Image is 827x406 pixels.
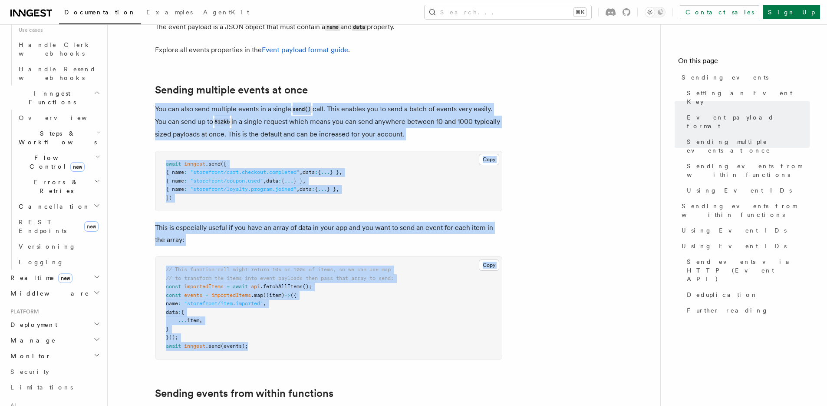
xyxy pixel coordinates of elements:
[293,178,303,184] span: } }
[15,129,97,146] span: Steps & Workflows
[281,178,284,184] span: {
[15,202,90,211] span: Cancellation
[190,169,300,175] span: "storefront/cart.checkout.completed"
[166,300,178,306] span: name
[260,283,303,290] span: .fetchAllItems
[291,106,313,113] code: send()
[15,61,102,86] a: Handle Resend webhooks
[10,368,49,375] span: Security
[7,308,39,315] span: Platform
[181,309,184,315] span: {
[19,114,108,121] span: Overview
[19,219,66,234] span: REST Endpoints
[290,292,297,298] span: ({
[678,56,810,70] h4: On this page
[10,384,73,391] span: Limitations
[141,3,198,23] a: Examples
[683,303,810,318] a: Further reading
[7,364,102,379] a: Security
[645,7,666,17] button: Toggle dark mode
[155,84,308,96] a: Sending multiple events at once
[7,110,102,270] div: Inngest Functions
[683,110,810,134] a: Event payload format
[70,162,85,172] span: new
[166,178,184,184] span: { name
[166,283,181,290] span: const
[166,186,184,192] span: { name
[682,226,787,235] span: Using Event IDs
[7,348,102,364] button: Monitor
[221,343,248,349] span: (events);
[166,334,178,340] span: }));
[213,118,231,126] code: 512kb
[262,46,348,54] a: Event payload format guide
[683,287,810,303] a: Deduplication
[184,292,202,298] span: events
[266,178,278,184] span: data
[58,273,72,283] span: new
[187,317,199,323] span: item
[155,222,502,246] p: This is especially useful if you have an array of data in your app and you want to send an event ...
[251,283,260,290] span: api
[327,186,336,192] span: } }
[166,309,178,315] span: data
[325,23,340,31] code: name
[178,309,181,315] span: :
[315,169,318,175] span: :
[15,178,94,195] span: Errors & Retries
[19,66,96,81] span: Handle Resend webhooks
[7,336,56,345] span: Manage
[300,169,303,175] span: ,
[678,70,810,85] a: Sending events
[300,186,312,192] span: data
[352,23,367,31] code: data
[166,343,181,349] span: await
[19,259,64,266] span: Logging
[763,5,820,19] a: Sign Up
[15,37,102,61] a: Handle Clerk webhooks
[318,186,327,192] span: ...
[303,283,312,290] span: ();
[263,292,284,298] span: ((item)
[284,292,290,298] span: =>
[687,290,758,299] span: Deduplication
[190,178,263,184] span: "storefront/coupon.used"
[678,198,810,223] a: Sending events from within functions
[155,21,502,33] p: The event payload is a JSON object that must contain a and property.
[155,103,502,140] p: You can also send multiple events in a single call. This enables you to send a batch of events ve...
[7,270,102,286] button: Realtimenew
[263,300,266,306] span: ,
[7,352,51,360] span: Monitor
[278,178,281,184] span: :
[683,254,810,287] a: Send events via HTTP (Event API)
[312,186,315,192] span: :
[233,283,248,290] span: await
[184,186,187,192] span: :
[303,169,315,175] span: data
[184,169,187,175] span: :
[339,169,342,175] span: ,
[682,202,810,219] span: Sending events from within functions
[678,223,810,238] a: Using Event IDs
[15,126,102,150] button: Steps & Workflows
[166,169,184,175] span: { name
[205,292,208,298] span: =
[687,186,792,195] span: Using Event IDs
[687,137,810,155] span: Sending multiple events at once
[15,150,102,174] button: Flow Controlnew
[336,186,339,192] span: ,
[166,326,169,332] span: }
[284,178,293,184] span: ...
[682,242,787,250] span: Using Event IDs
[184,343,205,349] span: inngest
[7,86,102,110] button: Inngest Functions
[683,158,810,183] a: Sending events from within functions
[678,238,810,254] a: Using Event IDs
[7,289,89,298] span: Middleware
[425,5,591,19] button: Search...⌘K
[683,134,810,158] a: Sending multiple events at once
[15,199,102,214] button: Cancellation
[166,292,181,298] span: const
[15,174,102,199] button: Errors & Retries
[166,275,394,281] span: // to transform the items into event payloads then pass that array to send:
